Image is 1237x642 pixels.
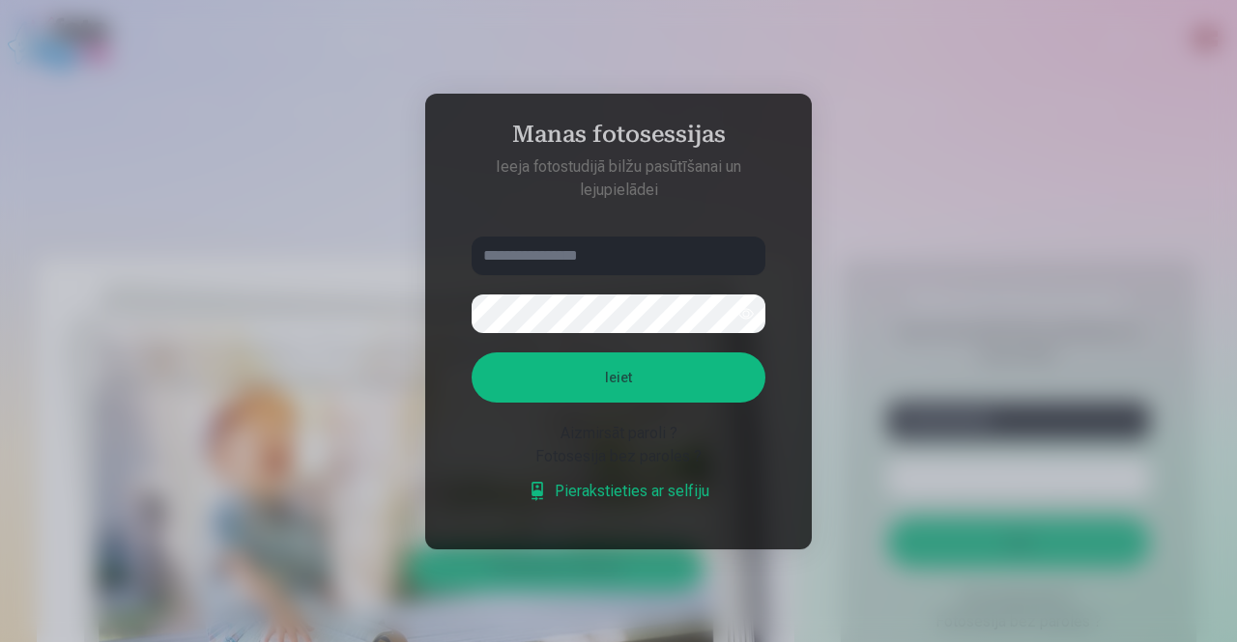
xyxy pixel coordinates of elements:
[452,155,785,202] p: Ieeja fotostudijā bilžu pasūtīšanai un lejupielādei
[472,422,765,445] div: Aizmirsāt paroli ?
[472,352,765,403] button: Ieiet
[452,121,785,155] h4: Manas fotosessijas
[472,445,765,468] div: Fotosesija bez paroles ?
[528,480,709,503] a: Pierakstieties ar selfiju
